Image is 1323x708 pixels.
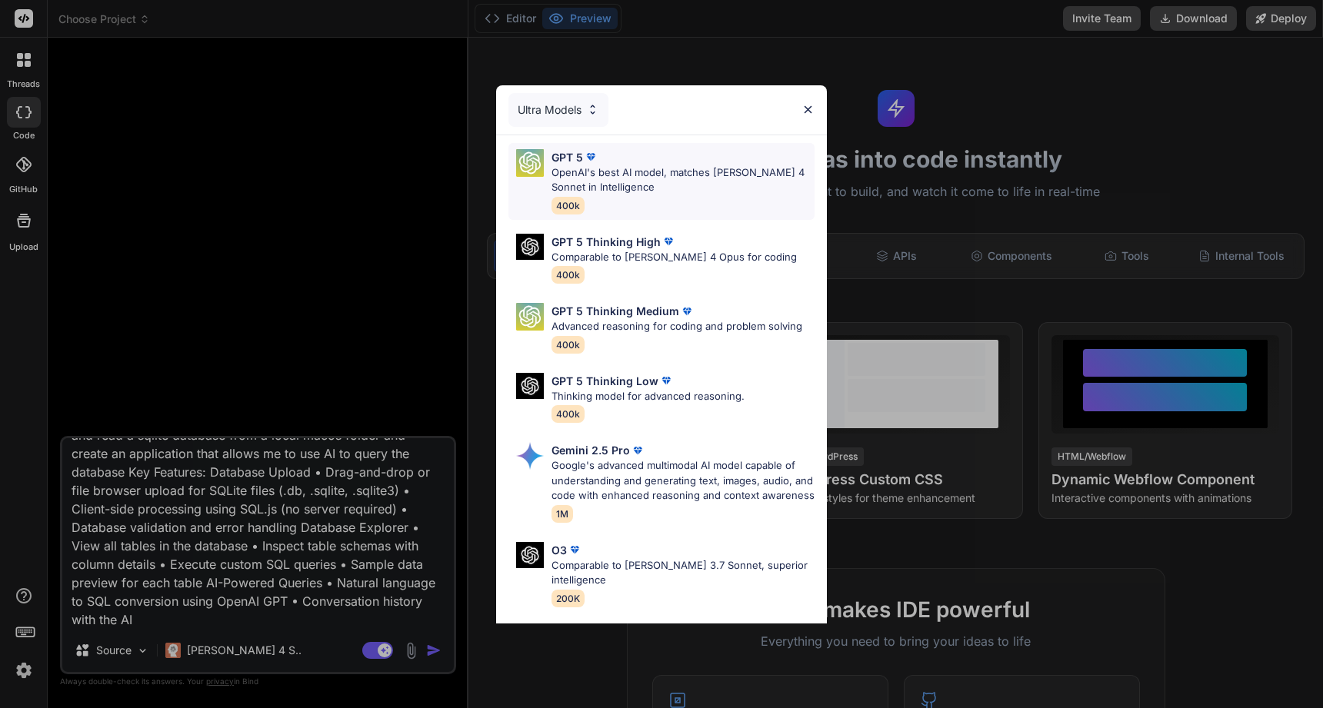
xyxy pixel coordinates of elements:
[552,250,797,265] p: Comparable to [PERSON_NAME] 4 Opus for coding
[552,590,585,607] span: 200K
[661,234,676,249] img: premium
[658,373,674,388] img: premium
[679,304,695,319] img: premium
[552,303,679,319] p: GPT 5 Thinking Medium
[552,458,815,504] p: Google's advanced multimodal AI model capable of understanding and generating text, images, audio...
[508,93,608,127] div: Ultra Models
[552,234,661,250] p: GPT 5 Thinking High
[552,149,583,165] p: GPT 5
[586,103,599,116] img: Pick Models
[583,149,598,165] img: premium
[516,303,544,331] img: Pick Models
[552,165,815,195] p: OpenAI's best AI model, matches [PERSON_NAME] 4 Sonnet in Intelligence
[552,373,658,389] p: GPT 5 Thinking Low
[552,558,815,588] p: Comparable to [PERSON_NAME] 3.7 Sonnet, superior intelligence
[552,505,573,523] span: 1M
[567,542,582,557] img: premium
[516,234,544,261] img: Pick Models
[516,442,544,470] img: Pick Models
[552,319,802,334] p: Advanced reasoning for coding and problem solving
[552,542,567,558] p: O3
[552,389,745,404] p: Thinking model for advanced reasoning.
[516,373,544,400] img: Pick Models
[552,266,585,284] span: 400k
[552,405,585,423] span: 400k
[630,443,645,458] img: premium
[552,442,630,458] p: Gemini 2.5 Pro
[552,336,585,354] span: 400k
[801,103,815,116] img: close
[516,149,544,177] img: Pick Models
[516,542,544,569] img: Pick Models
[552,197,585,214] span: 400k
